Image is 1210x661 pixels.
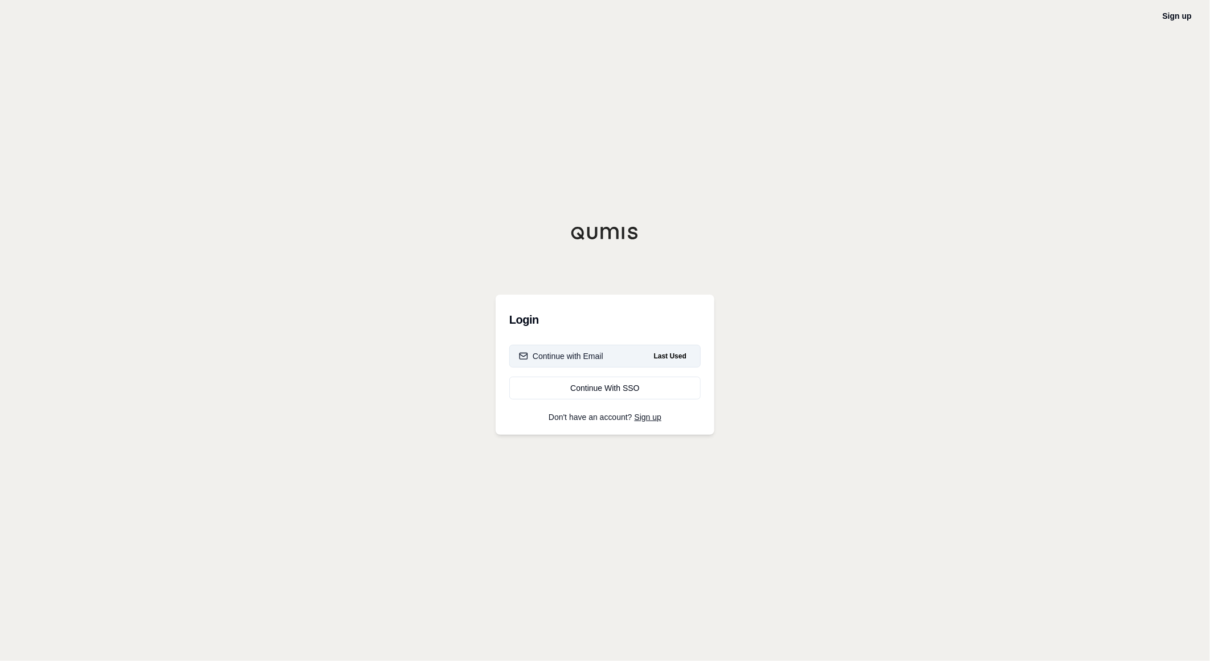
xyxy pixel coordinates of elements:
[509,377,701,399] a: Continue With SSO
[635,413,661,422] a: Sign up
[509,413,701,421] p: Don't have an account?
[509,308,701,331] h3: Login
[519,350,603,362] div: Continue with Email
[519,382,691,394] div: Continue With SSO
[509,345,701,368] button: Continue with EmailLast Used
[571,226,639,240] img: Qumis
[649,349,691,363] span: Last Used
[1163,11,1192,21] a: Sign up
